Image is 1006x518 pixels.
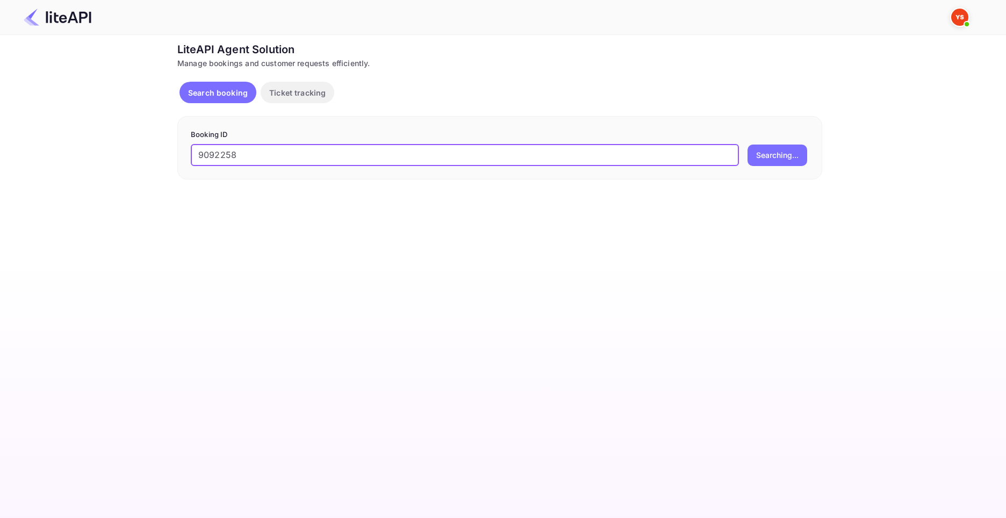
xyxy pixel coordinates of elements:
p: Search booking [188,87,248,98]
button: Searching... [748,145,807,166]
p: Booking ID [191,129,809,140]
p: Ticket tracking [269,87,326,98]
div: LiteAPI Agent Solution [177,41,822,57]
img: Yandex Support [951,9,968,26]
div: Manage bookings and customer requests efficiently. [177,57,822,69]
input: Enter Booking ID (e.g., 63782194) [191,145,739,166]
img: LiteAPI Logo [24,9,91,26]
